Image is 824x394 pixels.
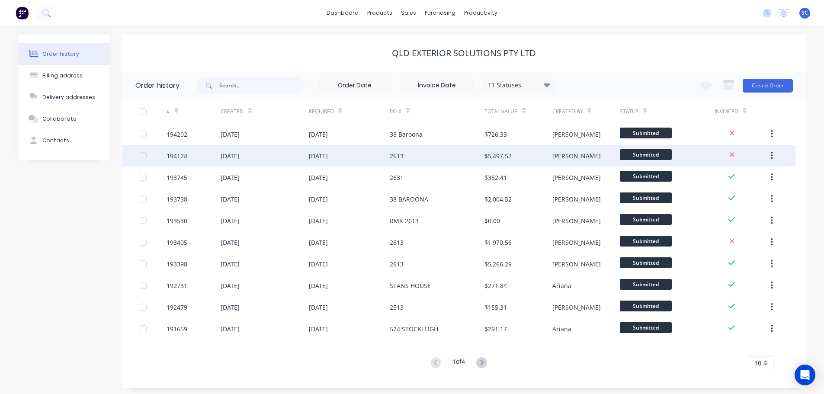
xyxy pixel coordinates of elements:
div: Order history [42,50,79,58]
div: $271.84 [484,281,507,290]
div: Status [620,99,715,123]
div: 193405 [167,238,187,247]
div: 2513 [390,303,404,312]
div: $2,004.52 [484,195,512,204]
button: Delivery addresses [19,86,109,108]
div: Total Value [484,99,552,123]
div: [PERSON_NAME] [552,195,601,204]
div: $291.17 [484,324,507,333]
div: [DATE] [221,324,240,333]
div: Contacts [42,137,69,144]
div: sales [397,6,420,19]
span: 10 [754,359,761,368]
div: Created [221,108,244,115]
span: Submitted [620,322,672,333]
span: Submitted [620,192,672,203]
span: Submitted [620,257,672,268]
div: [DATE] [221,303,240,312]
div: [PERSON_NAME] [552,216,601,225]
button: Create Order [743,79,793,93]
div: 193738 [167,195,187,204]
div: 191659 [167,324,187,333]
div: Ariana [552,324,571,333]
div: STANS HOUSE [390,281,431,290]
div: Open Intercom Messenger [795,365,815,385]
img: Factory [16,6,29,19]
div: [DATE] [309,303,328,312]
div: $5,266.29 [484,259,512,269]
div: [DATE] [309,130,328,139]
div: 194202 [167,130,187,139]
div: Ariana [552,281,571,290]
div: [DATE] [221,238,240,247]
div: [DATE] [221,151,240,160]
span: Submitted [620,214,672,225]
button: Contacts [19,130,109,151]
div: Created By [552,108,583,115]
div: 193530 [167,216,187,225]
div: Required [309,108,334,115]
div: Invoiced [715,108,738,115]
div: [DATE] [221,195,240,204]
div: 192731 [167,281,187,290]
div: Created By [552,99,620,123]
div: PO # [390,99,484,123]
div: $1,970.56 [484,238,512,247]
div: PO # [390,108,401,115]
div: 194124 [167,151,187,160]
div: 2613 [390,238,404,247]
div: [PERSON_NAME] [552,130,601,139]
div: [DATE] [221,216,240,225]
div: 2613 [390,259,404,269]
div: Delivery addresses [42,93,95,101]
span: SC [802,9,808,17]
div: purchasing [420,6,460,19]
div: Billing address [42,72,83,80]
div: Status [620,108,639,115]
button: Billing address [19,65,109,86]
span: Submitted [620,279,672,290]
div: 2613 [390,151,404,160]
div: [PERSON_NAME] [552,259,601,269]
span: Submitted [620,236,672,247]
input: Search... [219,77,305,94]
div: Required [309,99,390,123]
div: $352.41 [484,173,507,182]
div: 1 of 4 [452,357,465,369]
input: Invoice Date [401,79,473,92]
div: [PERSON_NAME] [552,303,601,312]
div: Total Value [484,108,517,115]
div: 11 Statuses [483,80,555,90]
div: $155.31 [484,303,507,312]
a: dashboard [322,6,363,19]
div: [DATE] [221,173,240,182]
div: 2631 [390,173,404,182]
span: Submitted [620,171,672,182]
span: Submitted [620,301,672,311]
input: Order Date [318,79,391,92]
span: Submitted [620,128,672,138]
div: [DATE] [309,238,328,247]
div: [DATE] [309,195,328,204]
div: [DATE] [309,216,328,225]
div: Invoiced [715,99,769,123]
div: [PERSON_NAME] [552,151,601,160]
div: [DATE] [221,130,240,139]
div: # [167,99,221,123]
div: [DATE] [309,324,328,333]
div: $5,497.52 [484,151,512,160]
div: Collaborate [42,115,77,123]
div: 524 STOCKLEIGH [390,324,438,333]
div: 192479 [167,303,187,312]
div: [DATE] [309,173,328,182]
div: [PERSON_NAME] [552,238,601,247]
div: 38 Baroona [390,130,423,139]
div: [DATE] [309,259,328,269]
div: RMK 2613 [390,216,419,225]
div: 193745 [167,173,187,182]
div: $726.33 [484,130,507,139]
div: productivity [460,6,502,19]
div: Order history [135,80,180,91]
button: Collaborate [19,108,109,130]
div: 38 BAROONA [390,195,428,204]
